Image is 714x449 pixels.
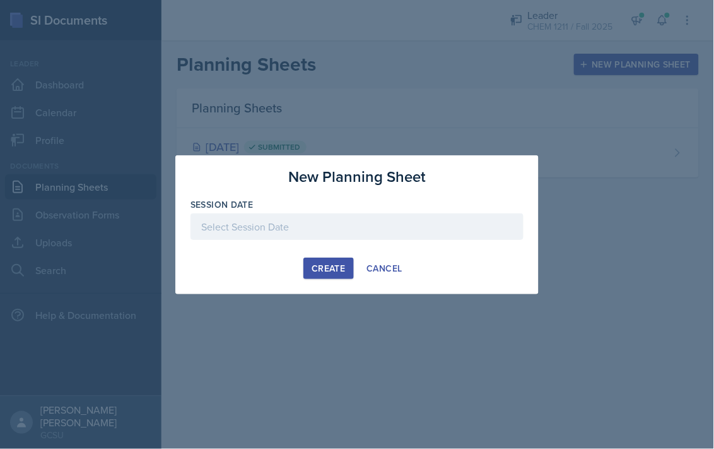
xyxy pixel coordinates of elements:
button: Create [303,258,353,279]
button: Cancel [359,258,411,279]
label: Session Date [190,198,253,211]
div: Create [312,263,345,273]
div: Cancel [367,263,402,273]
h3: New Planning Sheet [288,165,426,188]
